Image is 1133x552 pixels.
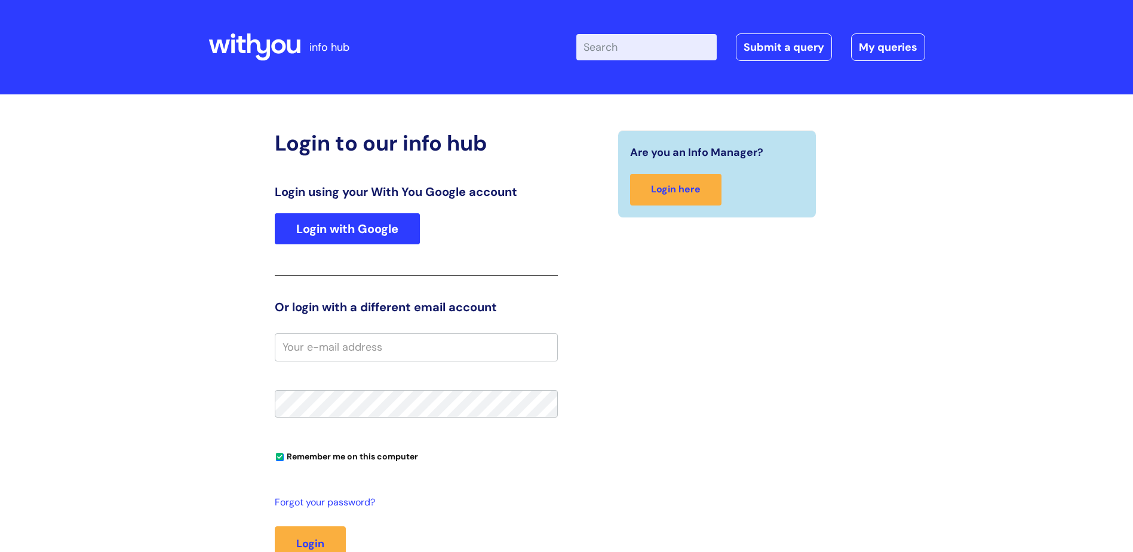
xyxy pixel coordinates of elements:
a: Forgot your password? [275,494,552,511]
div: You can uncheck this option if you're logging in from a shared device [275,446,558,465]
input: Your e-mail address [275,333,558,361]
h3: Or login with a different email account [275,300,558,314]
input: Search [576,34,717,60]
h3: Login using your With You Google account [275,185,558,199]
span: Are you an Info Manager? [630,143,763,162]
a: Login here [630,174,721,206]
a: Submit a query [736,33,832,61]
a: My queries [851,33,925,61]
h2: Login to our info hub [275,130,558,156]
a: Login with Google [275,213,420,244]
input: Remember me on this computer [276,453,284,461]
label: Remember me on this computer [275,449,418,462]
p: info hub [309,38,349,57]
